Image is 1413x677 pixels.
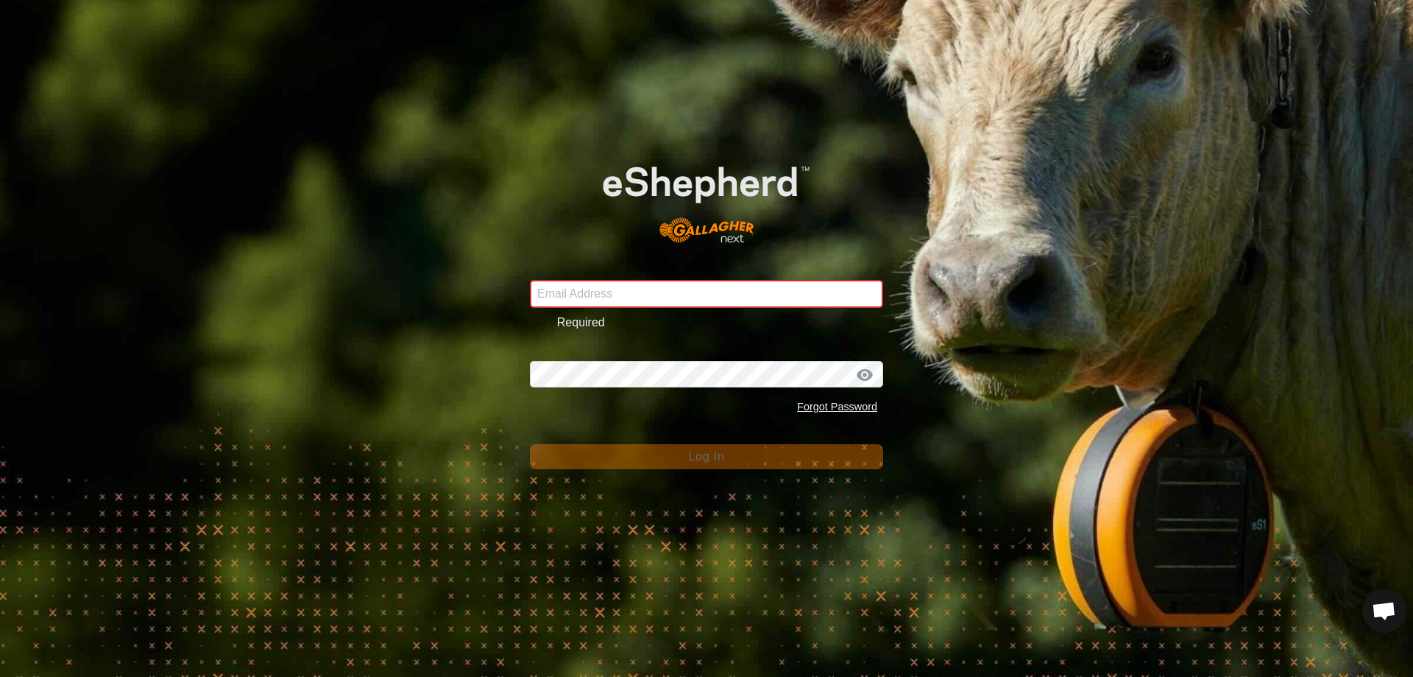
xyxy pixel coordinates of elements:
span: Log In [688,450,724,463]
input: Email Address [530,280,883,308]
button: Log In [530,444,883,469]
img: E-shepherd Logo [565,137,848,258]
a: Forgot Password [797,401,877,413]
div: Open chat [1362,589,1406,633]
div: Required [557,314,871,332]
